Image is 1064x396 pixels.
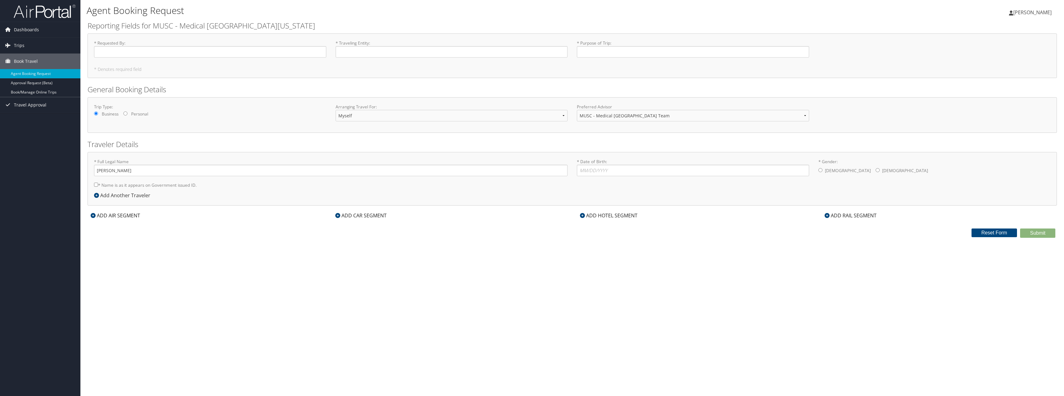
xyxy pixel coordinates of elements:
[94,159,568,176] label: * Full Legal Name
[94,183,98,187] input: * Name is as it appears on Government issued ID.
[972,228,1017,237] button: Reset Form
[102,111,118,117] label: Business
[336,46,568,58] input: * Traveling Entity:
[88,139,1057,150] h2: Traveler Details
[88,212,143,219] div: ADD AIR SEGMENT
[94,104,326,110] label: Trip Type:
[14,38,24,53] span: Trips
[577,40,809,58] label: * Purpose of Trip :
[131,111,148,117] label: Personal
[825,165,871,176] label: [DEMOGRAPHIC_DATA]
[94,46,326,58] input: * Requested By:
[14,54,38,69] span: Book Travel
[14,97,46,113] span: Travel Approval
[14,4,75,19] img: airportal-logo.png
[332,212,390,219] div: ADD CAR SEGMENT
[577,165,809,176] input: * Date of Birth:
[336,40,568,58] label: * Traveling Entity :
[88,84,1057,95] h2: General Booking Details
[577,104,809,110] label: Preferred Advisor
[876,168,880,172] input: * Gender:[DEMOGRAPHIC_DATA][DEMOGRAPHIC_DATA]
[336,104,568,110] label: Arranging Travel For:
[94,67,1050,72] h5: * Denotes required field
[94,192,153,199] div: Add Another Traveler
[94,40,326,58] label: * Requested By :
[94,165,568,176] input: * Full Legal Name
[1013,9,1052,16] span: [PERSON_NAME]
[1020,228,1055,238] button: Submit
[882,165,928,176] label: [DEMOGRAPHIC_DATA]
[822,212,880,219] div: ADD RAIL SEGMENT
[94,179,197,191] label: * Name is as it appears on Government issued ID.
[1009,3,1058,22] a: [PERSON_NAME]
[577,46,809,58] input: * Purpose of Trip:
[818,159,1051,177] label: * Gender:
[14,22,39,37] span: Dashboards
[88,20,1057,31] h2: Reporting Fields for MUSC - Medical [GEOGRAPHIC_DATA][US_STATE]
[818,168,822,172] input: * Gender:[DEMOGRAPHIC_DATA][DEMOGRAPHIC_DATA]
[577,212,641,219] div: ADD HOTEL SEGMENT
[577,159,809,176] label: * Date of Birth:
[87,4,734,17] h1: Agent Booking Request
